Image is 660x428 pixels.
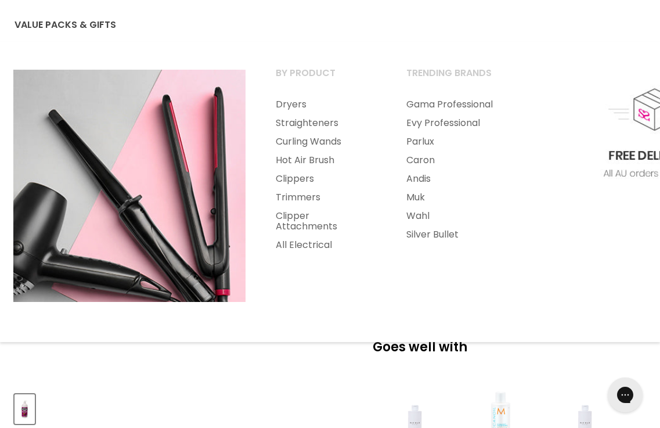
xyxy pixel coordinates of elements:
[392,64,520,93] a: Trending Brands
[261,64,389,93] a: By Product
[261,170,389,188] a: Clippers
[392,132,520,151] a: Parlux
[261,132,389,151] a: Curling Wands
[261,151,389,170] a: Hot Air Brush
[392,188,520,207] a: Muk
[261,95,389,114] a: Dryers
[392,95,520,244] ul: Main menu
[392,114,520,132] a: Evy Professional
[602,373,648,416] iframe: Gorgias live chat messenger
[392,207,520,225] a: Wahl
[261,188,389,207] a: Trimmers
[16,395,34,423] img: Salon Smart Berry & Melon Conditioner
[13,391,341,424] div: Product thumbnails
[392,95,520,114] a: Gama Professional
[261,236,389,254] a: All Electrical
[261,95,389,254] ul: Main menu
[392,225,520,244] a: Silver Bullet
[15,394,35,424] button: Salon Smart Berry & Melon Conditioner
[261,114,389,132] a: Straighteners
[6,13,125,37] a: Value Packs & Gifts
[261,207,389,236] a: Clipper Attachments
[392,170,520,188] a: Andis
[392,151,520,170] a: Caron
